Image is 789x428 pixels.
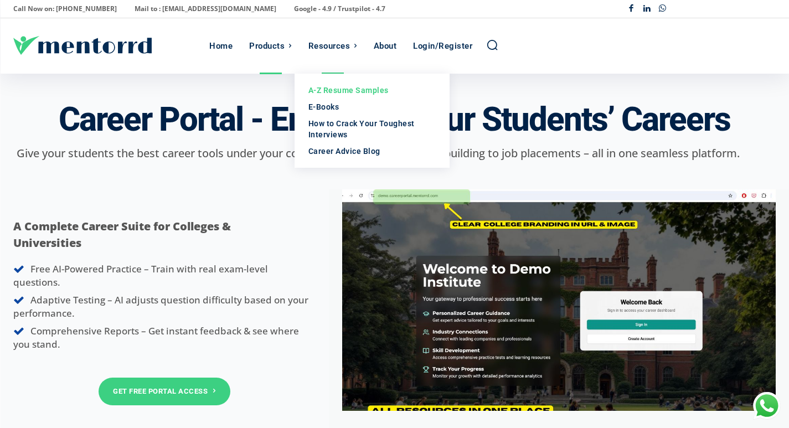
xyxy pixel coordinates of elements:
[486,39,498,51] a: Search
[295,143,450,159] a: Career Advice Blog
[623,1,640,17] a: Facebook
[408,18,478,74] a: Login/Register
[374,18,397,74] div: About
[639,1,655,17] a: Linkedin
[13,36,204,55] a: Logo
[13,262,268,288] span: Free AI-Powered Practice – Train with real exam-level questions.
[308,18,350,74] div: Resources
[368,18,403,74] a: About
[13,218,282,251] p: A Complete Career Suite for Colleges & Universities
[204,18,238,74] a: Home
[13,324,299,350] span: Comprehensive Reports – Get instant feedback & see where you stand.
[413,18,472,74] div: Login/Register
[135,1,276,17] p: Mail to : [EMAIL_ADDRESS][DOMAIN_NAME]
[249,18,285,74] div: Products
[244,18,297,74] a: Products
[295,115,450,143] a: How to Crack Your Toughest Interviews
[59,101,730,138] h3: Career Portal - Empower Your Students’ Careers
[308,146,436,157] div: Career Advice Blog
[13,145,742,162] p: Give your students the best career tools under your college’s brand – from resume building to job...
[655,1,671,17] a: Whatsapp
[99,378,230,405] a: Get Free Portal Access
[308,101,436,112] div: E-Books
[308,85,436,96] div: A-Z Resume Samples
[308,118,436,140] div: How to Crack Your Toughest Interviews
[13,293,308,319] span: Adaptive Testing – AI adjusts question difficulty based on your performance.
[295,99,450,115] a: E-Books
[303,18,363,74] a: Resources
[209,18,233,74] div: Home
[294,1,385,17] p: Google - 4.9 / Trustpilot - 4.7
[295,82,450,99] a: A-Z Resume Samples
[13,1,117,17] p: Call Now on: [PHONE_NUMBER]
[753,392,781,420] div: Chat with Us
